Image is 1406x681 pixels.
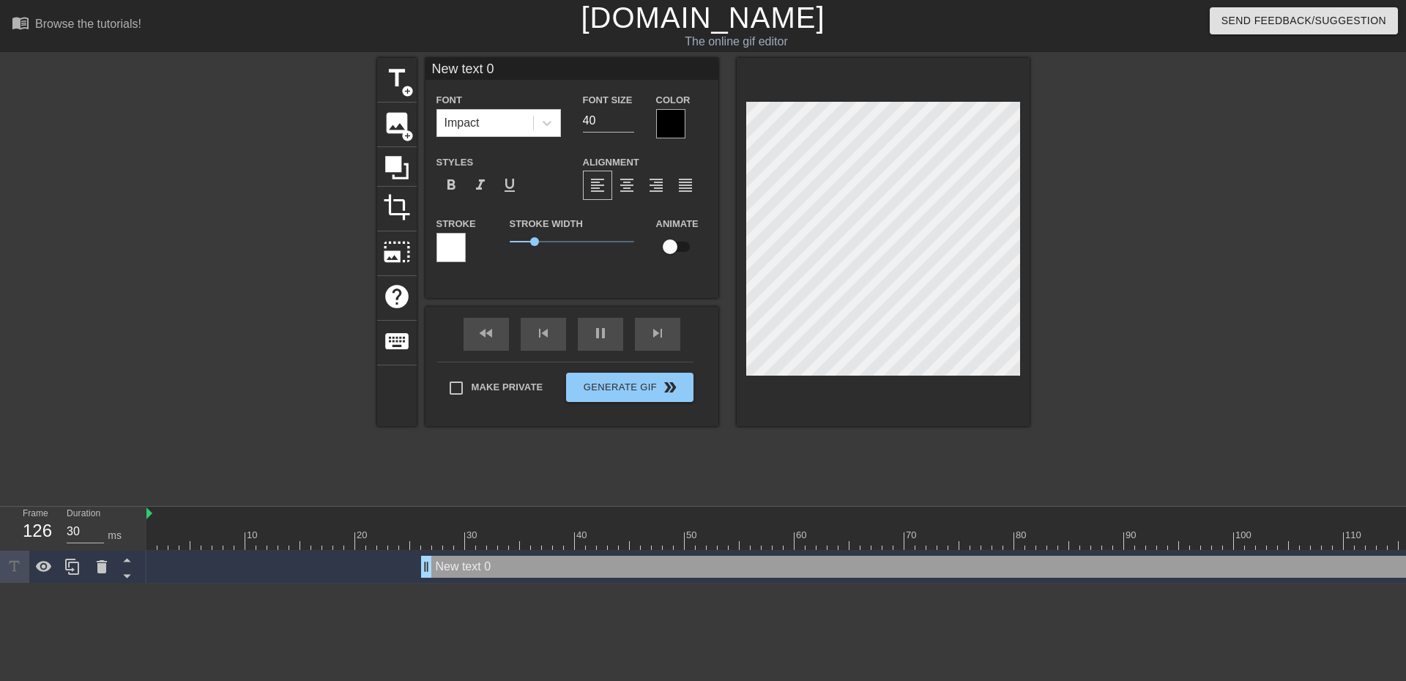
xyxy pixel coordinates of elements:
[357,528,370,543] div: 20
[419,559,434,574] span: drag_handle
[466,528,480,543] div: 30
[12,14,29,31] span: menu_book
[501,176,518,194] span: format_underline
[1221,12,1386,30] span: Send Feedback/Suggestion
[583,155,639,170] label: Alignment
[476,33,997,51] div: The online gif editor
[247,528,260,543] div: 10
[581,1,825,34] a: [DOMAIN_NAME]
[618,176,636,194] span: format_align_center
[12,14,141,37] a: Browse the tutorials!
[661,379,679,396] span: double_arrow
[383,193,411,221] span: crop
[67,510,100,518] label: Duration
[383,327,411,355] span: keyboard
[656,217,699,231] label: Animate
[592,324,609,342] span: pause
[1126,528,1139,543] div: 90
[436,93,462,108] label: Font
[535,324,552,342] span: skip_previous
[686,528,699,543] div: 50
[796,528,809,543] div: 60
[445,114,480,132] div: Impact
[477,324,495,342] span: fast_rewind
[1210,7,1398,34] button: Send Feedback/Suggestion
[1345,528,1364,543] div: 110
[383,238,411,266] span: photo_size_select_large
[1235,528,1254,543] div: 100
[647,176,665,194] span: format_align_right
[583,93,633,108] label: Font Size
[383,109,411,137] span: image
[472,176,489,194] span: format_italic
[383,283,411,310] span: help
[656,93,691,108] label: Color
[572,379,687,396] span: Generate Gif
[401,130,414,142] span: add_circle
[510,217,583,231] label: Stroke Width
[649,324,666,342] span: skip_next
[589,176,606,194] span: format_align_left
[472,380,543,395] span: Make Private
[576,528,589,543] div: 40
[383,64,411,92] span: title
[677,176,694,194] span: format_align_justify
[108,528,122,543] div: ms
[35,18,141,30] div: Browse the tutorials!
[442,176,460,194] span: format_bold
[566,373,693,402] button: Generate Gif
[906,528,919,543] div: 70
[12,507,56,549] div: Frame
[401,85,414,97] span: add_circle
[1016,528,1029,543] div: 80
[436,155,474,170] label: Styles
[436,217,476,231] label: Stroke
[23,518,45,544] div: 126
